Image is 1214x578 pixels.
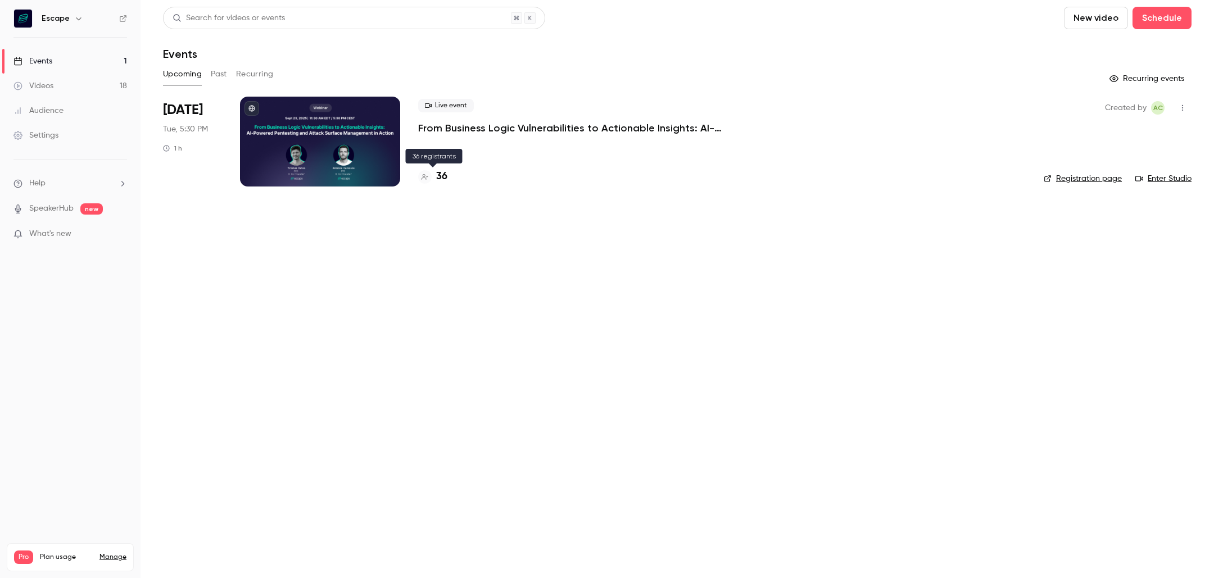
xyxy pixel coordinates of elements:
div: Events [13,56,52,67]
button: Recurring [236,65,274,83]
div: Sep 23 Tue, 5:30 PM (Europe/Amsterdam) [163,97,222,186]
a: 36 [418,169,447,184]
a: Manage [99,553,126,562]
a: Enter Studio [1135,173,1192,184]
span: Plan usage [40,553,93,562]
a: Registration page [1044,173,1122,184]
span: new [80,203,103,215]
button: Past [211,65,227,83]
h4: 36 [436,169,447,184]
span: Help [29,178,46,189]
h1: Events [163,47,197,61]
span: Pro [14,550,33,564]
span: Alexandra Charikova [1151,101,1165,115]
h6: Escape [42,13,70,24]
button: Upcoming [163,65,202,83]
span: [DATE] [163,101,203,119]
a: From Business Logic Vulnerabilities to Actionable Insights: AI-powered Pentesting + ASM in Action [418,121,755,135]
button: Recurring events [1104,70,1192,88]
span: What's new [29,228,71,240]
span: Live event [418,99,474,112]
img: Escape [14,10,32,28]
span: AC [1153,101,1163,115]
div: Search for videos or events [173,12,285,24]
div: Settings [13,130,58,141]
span: Created by [1105,101,1147,115]
a: SpeakerHub [29,203,74,215]
iframe: Noticeable Trigger [114,229,127,239]
div: Videos [13,80,53,92]
li: help-dropdown-opener [13,178,127,189]
span: Tue, 5:30 PM [163,124,208,135]
button: New video [1064,7,1128,29]
div: Audience [13,105,64,116]
div: 1 h [163,144,182,153]
button: Schedule [1133,7,1192,29]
